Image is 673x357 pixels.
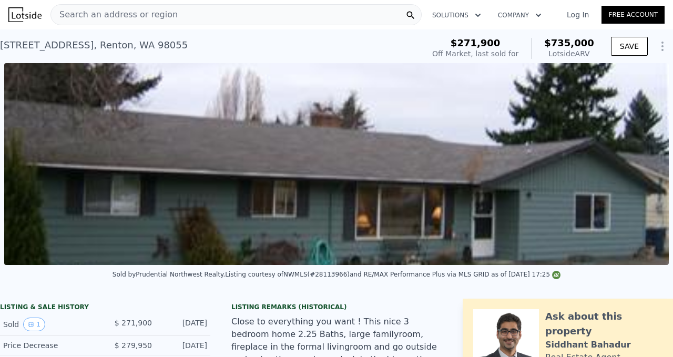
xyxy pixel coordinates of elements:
[601,6,665,24] a: Free Account
[490,6,550,25] button: Company
[160,318,207,331] div: [DATE]
[4,63,669,265] img: Sale: 116063574 Parcel: 98071124
[23,318,45,331] button: View historical data
[451,37,501,48] span: $271,900
[3,340,97,351] div: Price Decrease
[115,319,152,327] span: $ 271,900
[51,8,178,21] span: Search an address or region
[611,37,648,56] button: SAVE
[554,9,601,20] a: Log In
[432,48,518,59] div: Off Market, last sold for
[115,341,152,350] span: $ 279,950
[3,318,97,331] div: Sold
[544,37,594,48] span: $735,000
[545,309,662,339] div: Ask about this property
[652,36,673,57] button: Show Options
[544,48,594,59] div: Lotside ARV
[113,271,226,278] div: Sold by Prudential Northwest Realty .
[424,6,490,25] button: Solutions
[545,339,631,351] div: Siddhant Bahadur
[225,271,560,278] div: Listing courtesy of NWMLS (#28113966) and RE/MAX Performance Plus via MLS GRID as of [DATE] 17:25
[231,303,442,311] div: Listing Remarks (Historical)
[552,271,560,279] img: NWMLS Logo
[160,340,207,351] div: [DATE]
[8,7,42,22] img: Lotside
